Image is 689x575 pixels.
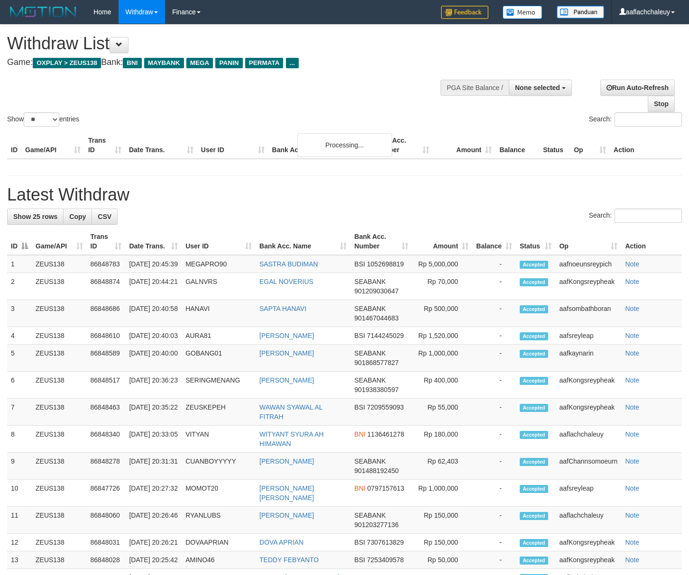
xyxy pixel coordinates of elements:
td: Rp 1,520,000 [412,327,472,345]
span: Accepted [520,458,548,466]
td: 86848589 [87,345,126,372]
td: [DATE] 20:45:39 [125,255,182,273]
td: 86848028 [87,551,126,569]
td: MOMOT20 [182,480,256,507]
td: 1 [7,255,32,273]
td: GOBANG01 [182,345,256,372]
a: TEDDY FEBYANTO [259,556,319,564]
td: aafChannsomoeurn [555,453,621,480]
td: Rp 150,000 [412,507,472,534]
td: RYANLUBS [182,507,256,534]
td: [DATE] 20:26:46 [125,507,182,534]
th: Game/API [21,132,84,159]
td: ZEUS138 [32,273,87,300]
td: 86848686 [87,300,126,327]
a: SAPTA HANAVI [259,305,306,312]
a: Copy [63,209,92,225]
a: [PERSON_NAME] [259,332,314,339]
td: ZEUS138 [32,551,87,569]
span: Accepted [520,404,548,412]
span: Accepted [520,261,548,269]
th: Amount: activate to sort column ascending [412,228,472,255]
td: ZEUS138 [32,480,87,507]
a: Note [625,332,639,339]
td: 86848783 [87,255,126,273]
img: panduan.png [557,6,604,18]
td: 86848060 [87,507,126,534]
a: DOVA APRIAN [259,538,303,546]
span: Copy 7209559093 to clipboard [367,403,404,411]
td: 8 [7,426,32,453]
td: [DATE] 20:35:22 [125,399,182,426]
span: Accepted [520,512,548,520]
a: [PERSON_NAME] [259,376,314,384]
td: ZEUS138 [32,426,87,453]
a: Note [625,305,639,312]
th: Action [610,132,682,159]
th: Date Trans. [125,132,197,159]
td: ZEUSKEPEH [182,399,256,426]
td: DOVAAPRIAN [182,534,256,551]
td: aafsreyleap [555,327,621,345]
td: Rp 50,000 [412,551,472,569]
td: [DATE] 20:40:03 [125,327,182,345]
td: - [472,551,516,569]
span: SEABANK [354,278,386,285]
input: Search: [615,112,682,127]
td: 86848874 [87,273,126,300]
span: Show 25 rows [13,213,57,220]
td: 9 [7,453,32,480]
span: Copy 0797157613 to clipboard [367,484,404,492]
td: - [472,255,516,273]
td: AURA81 [182,327,256,345]
span: BSI [354,332,365,339]
span: Accepted [520,377,548,385]
td: 86848610 [87,327,126,345]
td: - [472,534,516,551]
a: EGAL NOVERIUS [259,278,313,285]
th: Balance [496,132,539,159]
td: [DATE] 20:36:23 [125,372,182,399]
span: None selected [515,84,560,91]
td: CUANBOYYYYY [182,453,256,480]
td: ZEUS138 [32,372,87,399]
td: - [472,372,516,399]
a: Note [625,278,639,285]
td: Rp 500,000 [412,300,472,327]
span: CSV [98,213,111,220]
span: MAYBANK [144,58,184,68]
span: BSI [354,538,365,546]
td: ZEUS138 [32,345,87,372]
td: ZEUS138 [32,534,87,551]
a: Note [625,430,639,438]
td: aafKongsreypheak [555,273,621,300]
span: Accepted [520,485,548,493]
th: Op [570,132,610,159]
td: ZEUS138 [32,399,87,426]
th: Bank Acc. Name: activate to sort column ascending [256,228,350,255]
label: Show entries [7,112,79,127]
input: Search: [615,209,682,223]
span: Copy 901868577827 to clipboard [354,359,398,366]
label: Search: [589,209,682,223]
span: SEABANK [354,511,386,519]
td: [DATE] 20:25:42 [125,551,182,569]
td: [DATE] 20:44:21 [125,273,182,300]
td: ZEUS138 [32,327,87,345]
td: [DATE] 20:40:58 [125,300,182,327]
span: Copy 7253409578 to clipboard [367,556,404,564]
div: Processing... [297,133,392,157]
th: ID: activate to sort column descending [7,228,32,255]
td: - [472,273,516,300]
img: MOTION_logo.png [7,5,79,19]
span: Copy 901488192450 to clipboard [354,467,398,475]
td: ZEUS138 [32,453,87,480]
td: 4 [7,327,32,345]
span: Copy 901209030647 to clipboard [354,287,398,295]
div: PGA Site Balance / [441,80,509,96]
a: Show 25 rows [7,209,64,225]
a: Note [625,556,639,564]
th: ID [7,132,21,159]
th: Bank Acc. Number [370,132,433,159]
td: Rp 62,403 [412,453,472,480]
